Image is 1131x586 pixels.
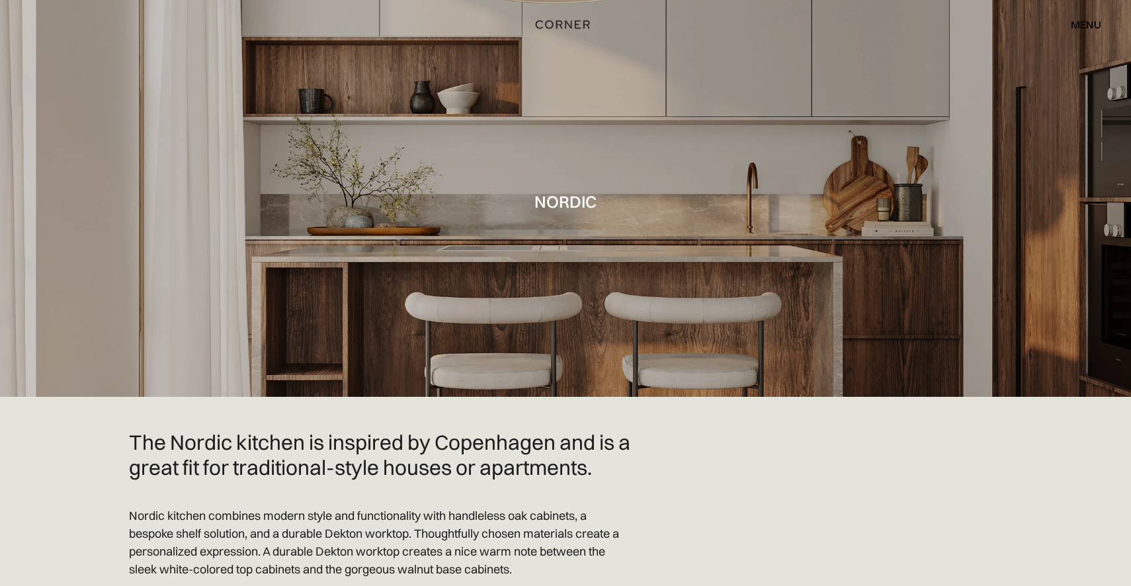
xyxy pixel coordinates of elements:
[534,192,597,210] h1: Nordic
[1071,19,1101,30] div: menu
[129,507,632,578] p: Nordic kitchen combines modern style and functionality with handleless oak cabinets, a bespoke sh...
[129,430,632,480] h2: The Nordic kitchen is inspired by Copenhagen and is a great fit for traditional-style houses or a...
[1058,13,1101,36] div: menu
[522,16,610,33] a: home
